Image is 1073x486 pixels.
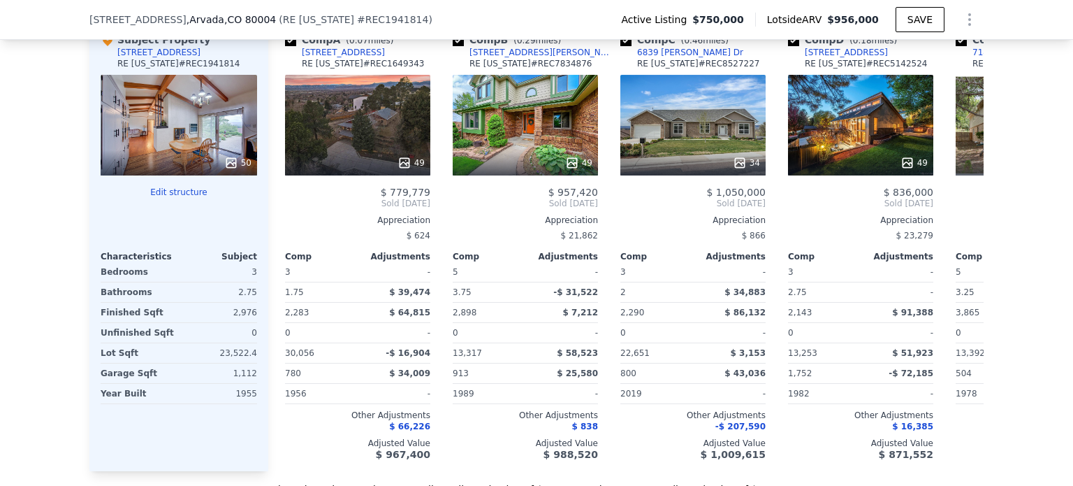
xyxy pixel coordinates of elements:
span: $ 39,474 [389,287,430,297]
div: 2,976 [182,303,257,322]
span: 0.46 [684,36,703,45]
div: 1989 [453,384,523,403]
div: 1.75 [285,283,355,302]
span: 2,898 [453,308,476,317]
div: Comp A [285,33,399,47]
span: $ 34,009 [389,369,430,378]
div: 2 [620,283,690,302]
div: Subject Property [101,33,210,47]
div: - [863,323,933,343]
div: Comp [788,251,861,262]
span: $ 91,388 [892,308,933,317]
span: ( miles) [844,36,903,45]
div: Lot Sqft [101,343,176,363]
span: 2,283 [285,308,309,317]
div: - [360,323,430,343]
div: 3 [182,262,257,282]
span: $956,000 [827,14,879,25]
span: $ 957,420 [548,187,598,198]
div: Year Built [101,384,176,403]
span: 1,752 [788,369,812,378]
span: $ 64,815 [389,308,430,317]
span: ( miles) [508,36,567,45]
span: Sold [DATE] [285,198,430,209]
div: 1956 [285,384,355,403]
div: 1978 [956,384,1025,403]
span: 780 [285,369,301,378]
span: $ 86,132 [724,308,766,317]
div: Appreciation [285,215,430,226]
a: [STREET_ADDRESS] [788,47,888,58]
div: Comp C [620,33,734,47]
div: Characteristics [101,251,179,262]
span: , CO 80004 [224,14,276,25]
span: 3 [788,267,794,277]
a: [STREET_ADDRESS][PERSON_NAME] [453,47,615,58]
span: 0.18 [853,36,872,45]
div: 49 [565,156,592,170]
span: -$ 72,185 [889,369,933,378]
span: Sold [DATE] [453,198,598,209]
div: - [696,323,766,343]
span: $ 838 [571,422,598,431]
span: Sold [DATE] [620,198,766,209]
div: Appreciation [453,215,598,226]
span: ( miles) [676,36,734,45]
span: 0 [285,328,291,338]
div: 34 [733,156,760,170]
span: $ 967,400 [376,449,430,460]
span: 0 [620,328,626,338]
div: Adjustments [358,251,430,262]
span: $ 34,883 [724,287,766,297]
span: 22,651 [620,348,650,358]
span: 13,253 [788,348,817,358]
div: 2019 [620,384,690,403]
div: 23,522.4 [182,343,257,363]
span: 3,865 [956,308,979,317]
span: Sold [DATE] [788,198,933,209]
a: 6839 [PERSON_NAME] Dr [620,47,743,58]
span: 3 [285,267,291,277]
div: Subject [179,251,257,262]
div: 1982 [788,384,858,403]
div: RE [US_STATE] # REC8527227 [637,58,760,69]
div: Other Adjustments [620,410,766,421]
button: SAVE [896,7,944,32]
div: Adjusted Value [285,438,430,449]
span: $ 624 [407,231,430,241]
div: - [360,384,430,403]
div: Other Adjustments [453,410,598,421]
span: 800 [620,369,636,378]
div: 49 [397,156,425,170]
div: 1955 [182,384,257,403]
span: 0 [956,328,961,338]
div: RE [US_STATE] # REC7834876 [469,58,592,69]
div: Other Adjustments [788,410,933,421]
span: 2,143 [788,308,812,317]
div: 50 [224,156,251,170]
div: 0 [182,323,257,343]
span: $ 16,385 [892,422,933,431]
div: [STREET_ADDRESS] [117,47,200,58]
div: Adjusted Value [788,438,933,449]
span: $ 58,523 [557,348,598,358]
div: - [696,384,766,403]
span: $ 988,520 [543,449,598,460]
a: [STREET_ADDRESS] [285,47,385,58]
span: $ 1,009,615 [701,449,766,460]
span: 504 [956,369,972,378]
div: Appreciation [620,215,766,226]
div: 6839 [PERSON_NAME] Dr [637,47,743,58]
button: Show Options [956,6,984,34]
span: $ 66,226 [389,422,430,431]
div: RE [US_STATE] # REC1941814 [117,58,240,69]
span: # REC1941814 [357,14,428,25]
span: ( miles) [340,36,399,45]
span: 0.07 [349,36,368,45]
span: 13,392 [956,348,985,358]
div: Comp [285,251,358,262]
div: RE [US_STATE] # REC1649343 [302,58,425,69]
div: Other Adjustments [285,410,430,421]
span: 5 [453,267,458,277]
div: Adjusted Value [453,438,598,449]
